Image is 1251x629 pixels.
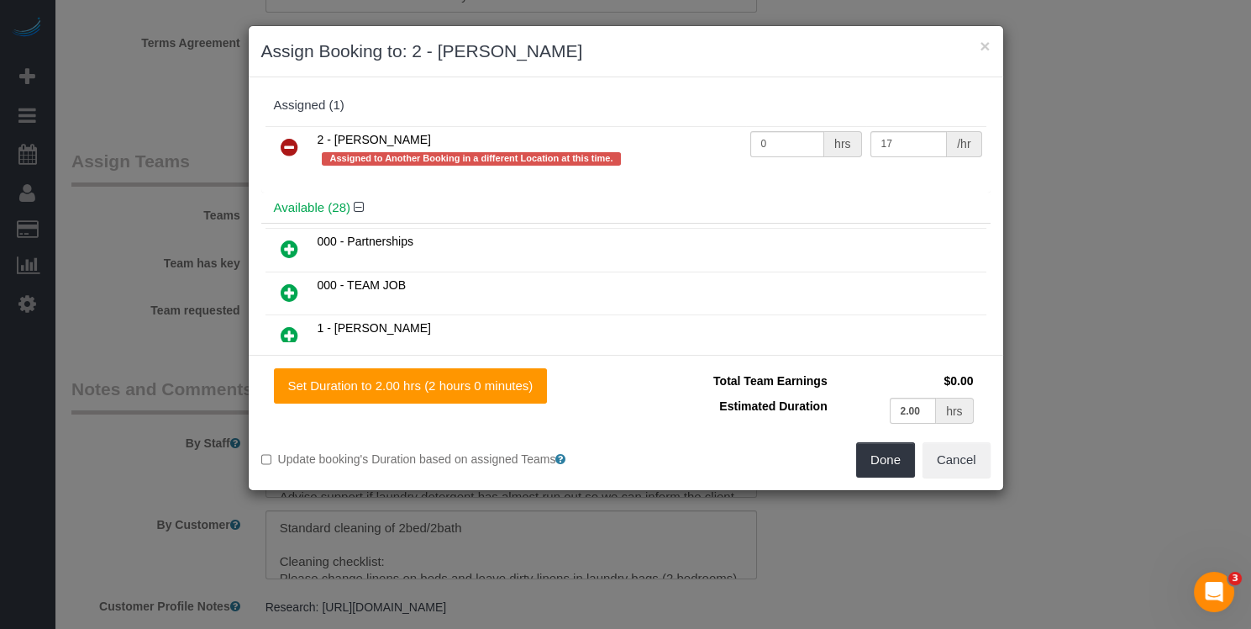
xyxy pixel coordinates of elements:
span: 000 - TEAM JOB [318,278,407,292]
span: 2 - [PERSON_NAME] [318,133,431,146]
iframe: Intercom live chat [1194,572,1234,612]
div: Assigned (1) [274,98,978,113]
label: Update booking's Duration based on assigned Teams [261,451,613,468]
button: Done [856,442,915,478]
div: hrs [936,398,973,424]
td: Total Team Earnings [639,368,832,394]
span: 000 - Partnerships [318,235,413,248]
div: /hr [947,131,981,157]
button: Set Duration to 2.00 hrs (2 hours 0 minutes) [274,368,548,404]
div: hrs [824,131,861,157]
h4: Available (28) [274,201,978,215]
button: × [980,37,990,55]
h3: Assign Booking to: 2 - [PERSON_NAME] [261,39,991,64]
span: 3 [1228,572,1242,585]
td: $0.00 [832,368,978,394]
input: Update booking's Duration based on assigned Teams [261,454,272,465]
button: Cancel [922,442,991,478]
span: Estimated Duration [719,399,827,413]
span: Assigned to Another Booking in a different Location at this time. [322,152,622,166]
span: 1 - [PERSON_NAME] [318,321,431,335]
